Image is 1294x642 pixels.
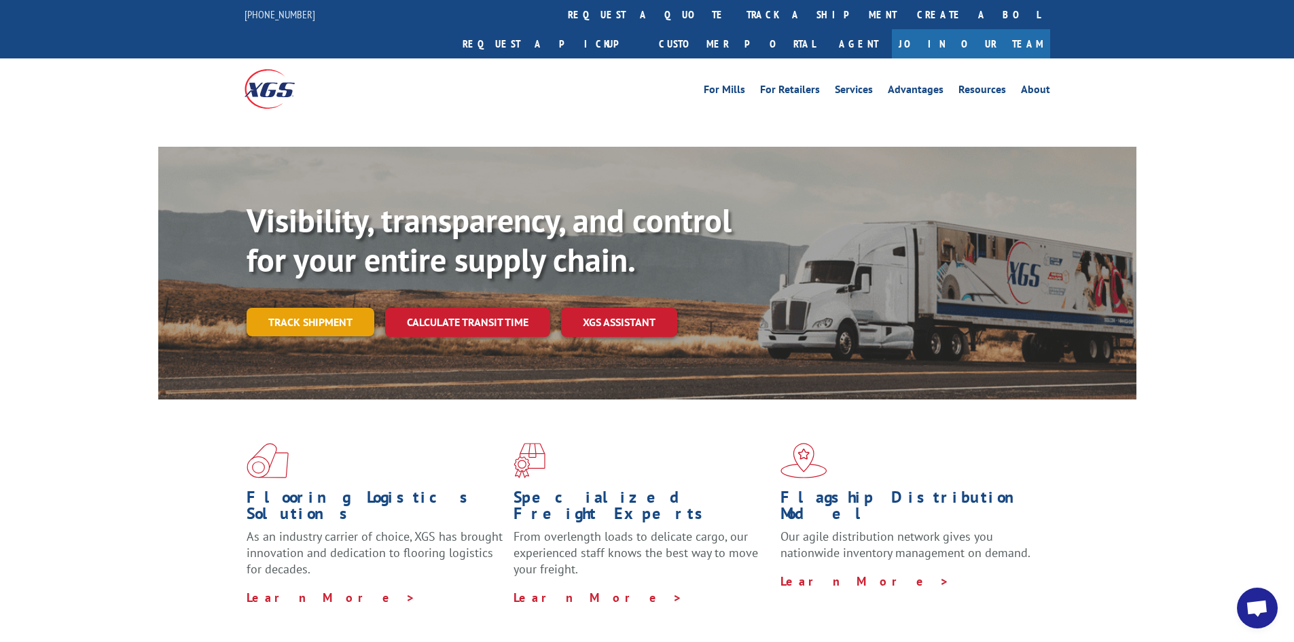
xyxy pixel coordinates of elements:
a: Learn More > [247,590,416,605]
a: XGS ASSISTANT [561,308,677,337]
img: xgs-icon-focused-on-flooring-red [514,443,545,478]
a: Learn More > [514,590,683,605]
h1: Flagship Distribution Model [780,489,1037,529]
img: xgs-icon-flagship-distribution-model-red [780,443,827,478]
a: Learn More > [780,573,950,589]
a: Resources [958,84,1006,99]
a: Request a pickup [452,29,649,58]
a: Customer Portal [649,29,825,58]
img: xgs-icon-total-supply-chain-intelligence-red [247,443,289,478]
a: [PHONE_NUMBER] [245,7,315,21]
a: For Mills [704,84,745,99]
a: Calculate transit time [385,308,550,337]
span: As an industry carrier of choice, XGS has brought innovation and dedication to flooring logistics... [247,529,503,577]
h1: Specialized Freight Experts [514,489,770,529]
span: Our agile distribution network gives you nationwide inventory management on demand. [780,529,1030,560]
b: Visibility, transparency, and control for your entire supply chain. [247,199,732,281]
div: Open chat [1237,588,1278,628]
a: Services [835,84,873,99]
a: Advantages [888,84,943,99]
p: From overlength loads to delicate cargo, our experienced staff knows the best way to move your fr... [514,529,770,589]
h1: Flooring Logistics Solutions [247,489,503,529]
a: Track shipment [247,308,374,336]
a: About [1021,84,1050,99]
a: Join Our Team [892,29,1050,58]
a: Agent [825,29,892,58]
a: For Retailers [760,84,820,99]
